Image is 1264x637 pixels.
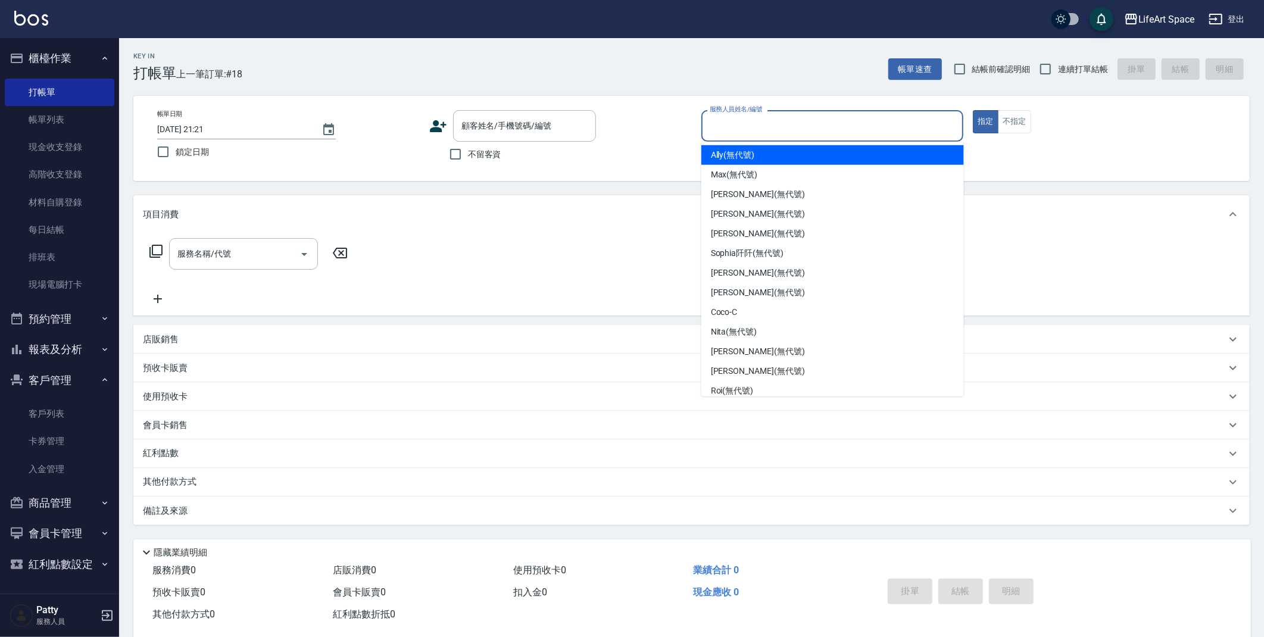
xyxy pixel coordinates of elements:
p: 服務人員 [36,616,97,627]
span: 上一筆訂單:#18 [176,67,243,82]
div: 會員卡銷售 [133,411,1250,439]
div: 紅利點數 [133,439,1250,468]
img: Person [10,604,33,627]
span: [PERSON_NAME] (無代號) [711,365,805,377]
span: Ally (無代號) [711,149,755,161]
span: [PERSON_NAME] (無代號) [711,227,805,240]
a: 現金收支登錄 [5,133,114,161]
label: 服務人員姓名/編號 [710,105,762,114]
span: 服務消費 0 [152,564,196,576]
span: 結帳前確認明細 [972,63,1031,76]
div: 項目消費 [133,195,1250,233]
a: 每日結帳 [5,216,114,243]
span: [PERSON_NAME] (無代號) [711,208,805,220]
button: Open [295,245,314,264]
p: 備註及來源 [143,505,188,517]
span: Max (無代號) [711,168,758,181]
span: 會員卡販賣 0 [333,586,386,598]
span: Coco -C [711,306,738,318]
p: 會員卡銷售 [143,419,188,432]
p: 紅利點數 [143,447,185,460]
span: 連續打單結帳 [1058,63,1108,76]
h5: Patty [36,604,97,616]
a: 打帳單 [5,79,114,106]
input: YYYY/MM/DD hh:mm [157,120,310,139]
span: 鎖定日期 [176,146,209,158]
span: 店販消費 0 [333,564,376,576]
div: 使用預收卡 [133,382,1250,411]
a: 入金管理 [5,455,114,483]
img: Logo [14,11,48,26]
h3: 打帳單 [133,65,176,82]
h2: Key In [133,52,176,60]
button: 預約管理 [5,304,114,335]
button: save [1090,7,1113,31]
span: [PERSON_NAME] (無代號) [711,267,805,279]
p: 隱藏業績明細 [154,547,207,559]
span: Eason -E [711,129,741,142]
p: 其他付款方式 [143,476,202,489]
span: Nita (無代號) [711,326,757,338]
div: 預收卡販賣 [133,354,1250,382]
span: [PERSON_NAME] (無代號) [711,286,805,299]
span: 業績合計 0 [693,564,739,576]
span: 預收卡販賣 0 [152,586,205,598]
p: 使用預收卡 [143,391,188,403]
button: 會員卡管理 [5,518,114,549]
a: 客戶列表 [5,400,114,427]
span: 不留客資 [468,148,501,161]
button: 不指定 [998,110,1031,133]
span: 紅利點數折抵 0 [333,608,395,620]
div: LifeArt Space [1138,12,1194,27]
button: Choose date, selected date is 2025-08-14 [314,115,343,144]
p: 預收卡販賣 [143,362,188,374]
button: 帳單速查 [888,58,942,80]
a: 排班表 [5,243,114,271]
div: 店販銷售 [133,325,1250,354]
div: 其他付款方式 [133,468,1250,497]
span: 現金應收 0 [693,586,739,598]
span: 扣入金 0 [513,586,547,598]
p: 店販銷售 [143,333,179,346]
span: [PERSON_NAME] (無代號) [711,188,805,201]
button: LifeArt Space [1119,7,1199,32]
a: 現場電腦打卡 [5,271,114,298]
button: 客戶管理 [5,365,114,396]
span: Sophia阡阡 (無代號) [711,247,784,260]
button: 紅利點數設定 [5,549,114,580]
button: 指定 [973,110,998,133]
button: 櫃檯作業 [5,43,114,74]
a: 卡券管理 [5,427,114,455]
span: 使用預收卡 0 [513,564,566,576]
span: Roi (無代號) [711,385,754,397]
a: 帳單列表 [5,106,114,133]
span: 其他付款方式 0 [152,608,215,620]
div: 備註及來源 [133,497,1250,525]
label: 帳單日期 [157,110,182,118]
button: 商品管理 [5,488,114,519]
button: 報表及分析 [5,334,114,365]
a: 高階收支登錄 [5,161,114,188]
span: [PERSON_NAME] (無代號) [711,345,805,358]
p: 項目消費 [143,208,179,221]
button: 登出 [1204,8,1250,30]
a: 材料自購登錄 [5,189,114,216]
